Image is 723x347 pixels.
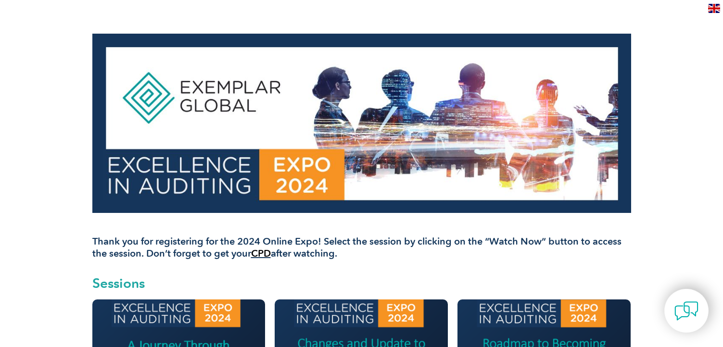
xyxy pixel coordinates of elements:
[674,299,698,323] img: contact-chat.png
[92,235,631,260] h3: Thank you for registering for the 2024 Online Expo! Select the session by clicking on the “Watch ...
[92,276,631,290] h2: Sessions
[92,34,631,213] img: 2024 expo
[251,248,271,259] a: CPD
[708,4,720,13] img: en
